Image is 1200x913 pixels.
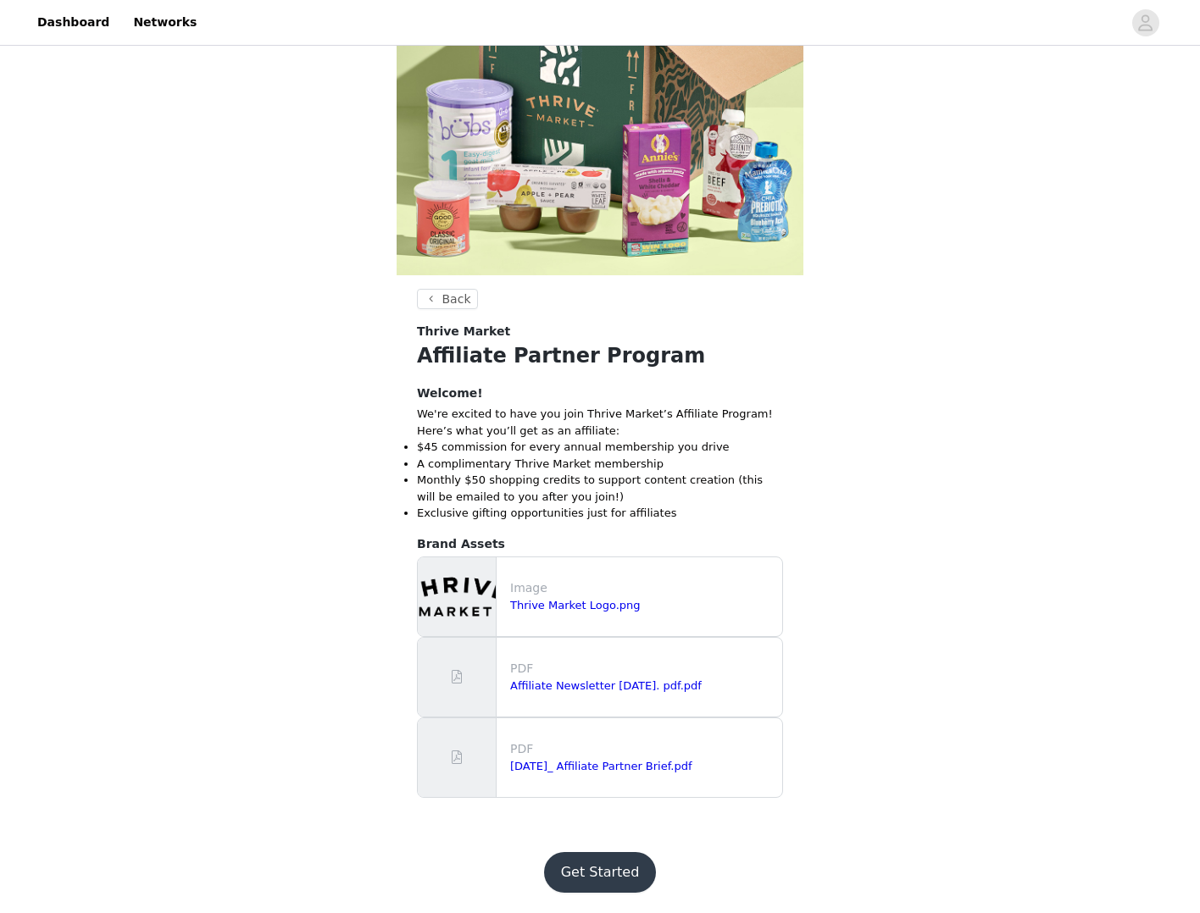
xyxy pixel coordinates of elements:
[417,456,783,473] li: A complimentary Thrive Market membership
[510,679,702,692] a: Affiliate Newsletter [DATE]. pdf.pdf
[1137,9,1153,36] div: avatar
[510,660,775,678] p: PDF
[417,323,510,340] span: Thrive Market
[27,3,119,41] a: Dashboard
[417,505,783,522] li: Exclusive gifting opportunities just for affiliates
[417,439,783,456] li: $45 commission for every annual membership you drive
[544,852,657,893] button: Get Started
[417,472,783,505] li: Monthly $50 shopping credits to support content creation (this will be emailed to you after you j...
[417,340,783,371] h1: Affiliate Partner Program
[418,557,496,636] img: file
[417,289,478,309] button: Back
[510,740,775,758] p: PDF
[417,385,783,402] h4: Welcome!
[510,599,641,611] a: Thrive Market Logo.png
[417,535,783,553] h4: Brand Assets
[510,760,692,772] a: [DATE]_ Affiliate Partner Brief.pdf
[510,579,775,597] p: Image
[123,3,207,41] a: Networks
[417,406,783,439] p: We're excited to have you join Thrive Market’s Affiliate Program! Here’s what you’ll get as an af...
